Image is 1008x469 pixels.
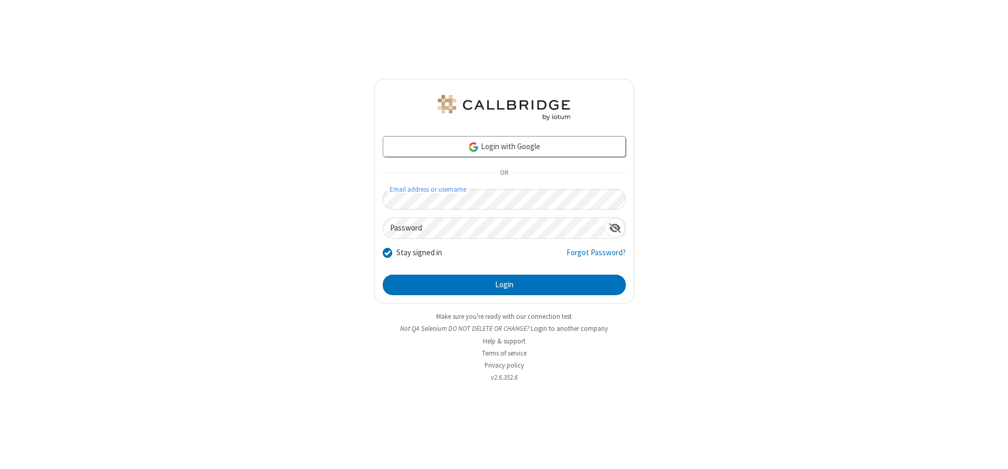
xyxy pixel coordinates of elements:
[374,372,634,382] li: v2.6.352.6
[383,218,605,238] input: Password
[531,324,608,333] button: Login to another company
[566,247,626,267] a: Forgot Password?
[982,442,1000,462] iframe: Chat
[383,189,626,210] input: Email address or username
[383,136,626,157] a: Login with Google
[485,361,524,370] a: Privacy policy
[483,337,526,346] a: Help & support
[468,141,479,153] img: google-icon.png
[374,324,634,333] li: Not QA Selenium DO NOT DELETE OR CHANGE?
[482,349,527,358] a: Terms of service
[436,312,572,321] a: Make sure you're ready with our connection test
[496,166,512,181] span: OR
[396,247,442,259] label: Stay signed in
[436,95,572,120] img: QA Selenium DO NOT DELETE OR CHANGE
[605,218,625,237] div: Show password
[383,275,626,296] button: Login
